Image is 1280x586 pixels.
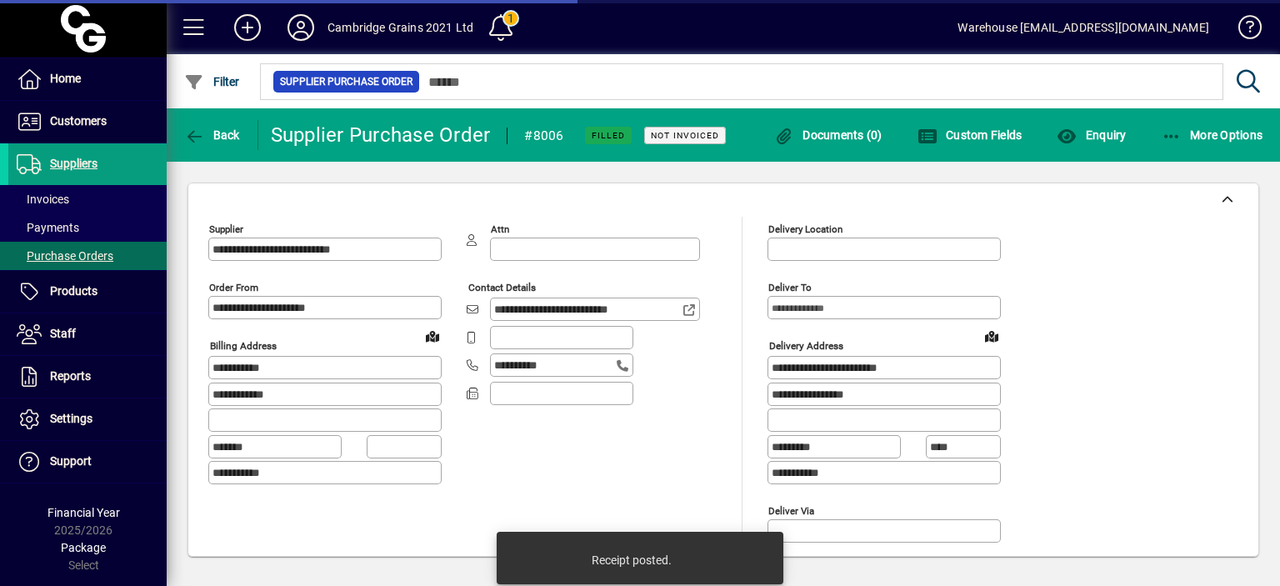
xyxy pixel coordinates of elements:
span: Filter [184,75,240,88]
span: Supplier Purchase Order [280,73,412,90]
a: Support [8,441,167,483]
span: Purchase Orders [17,249,113,263]
a: Customers [8,101,167,143]
div: Supplier Purchase Order [271,122,491,148]
a: Products [8,271,167,313]
a: Home [8,58,167,100]
mat-label: Order from [209,282,258,293]
button: Enquiry [1052,120,1130,150]
div: Receipt posted. [592,552,672,568]
button: Custom Fields [913,120,1027,150]
mat-label: Deliver To [768,282,812,293]
a: Invoices [8,185,167,213]
span: Suppliers [50,157,97,170]
button: Documents (0) [770,120,887,150]
div: Cambridge Grains 2021 Ltd [327,14,473,41]
button: Filter [180,67,244,97]
a: Knowledge Base [1226,3,1259,58]
mat-label: Deliver via [768,504,814,516]
span: Invoices [17,193,69,206]
a: Payments [8,213,167,242]
span: Documents (0) [774,128,882,142]
span: Products [50,284,97,298]
a: Staff [8,313,167,355]
a: View on map [978,323,1005,349]
button: Back [180,120,244,150]
span: Reports [50,369,91,383]
a: View on map [419,323,446,349]
span: Customers [50,114,107,128]
span: More Options [1162,128,1263,142]
button: Add [221,13,274,43]
div: #8006 [524,123,563,149]
span: Filled [592,130,625,141]
mat-label: Attn [491,223,509,235]
span: Settings [50,412,92,425]
span: Enquiry [1057,128,1126,142]
span: Package [61,541,106,554]
a: Reports [8,356,167,398]
mat-label: Supplier [209,223,243,235]
span: Not Invoiced [651,130,719,141]
span: Financial Year [47,506,120,519]
span: Staff [50,327,76,340]
span: Custom Fields [917,128,1022,142]
div: Warehouse [EMAIL_ADDRESS][DOMAIN_NAME] [957,14,1209,41]
span: Home [50,72,81,85]
a: Settings [8,398,167,440]
a: Purchase Orders [8,242,167,270]
span: Back [184,128,240,142]
mat-label: Delivery Location [768,223,842,235]
span: Support [50,454,92,468]
app-page-header-button: Back [167,120,258,150]
button: Profile [274,13,327,43]
button: More Options [1157,120,1267,150]
span: Payments [17,221,79,234]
